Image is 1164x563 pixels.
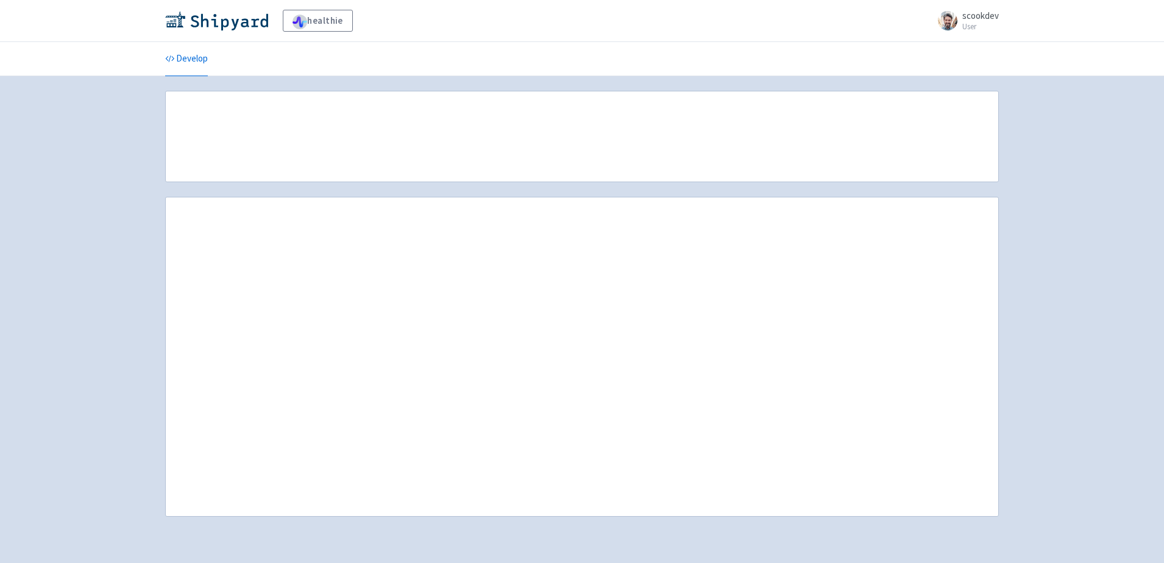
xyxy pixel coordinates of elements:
[962,23,999,30] small: User
[165,42,208,76] a: Develop
[962,10,999,21] span: scookdev
[283,10,353,32] a: healthie
[931,11,999,30] a: scookdev User
[165,11,268,30] img: Shipyard logo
